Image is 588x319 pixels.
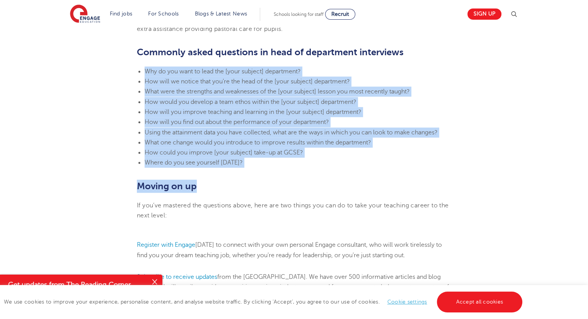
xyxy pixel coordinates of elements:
[331,11,349,17] span: Recruit
[387,299,427,305] a: Cookie settings
[145,88,410,95] span: What were the strengths and weaknesses of the [your subject] lesson you most recently taught?
[70,5,100,24] img: Engage Education
[145,149,303,156] span: How could you improve [your subject] take-up at GCSE?
[147,275,162,290] button: Close
[274,12,324,17] span: Schools looking for staff
[467,8,501,20] a: Sign up
[145,129,438,136] span: Using the attainment data you have collected, what are the ways in which you can look to make cha...
[110,11,133,17] a: Find jobs
[137,241,195,248] a: Register with Engage
[137,202,448,219] span: If you’ve mastered the questions above, here are two things you can do to take your teaching care...
[145,98,356,105] span: How would you develop a team ethos within the [your subject] department?
[137,46,451,59] h2: Commonly asked questions in head of department interviews
[437,292,523,312] a: Accept all cookies
[137,181,197,192] b: Moving on up
[148,11,179,17] a: For Schools
[137,273,217,280] a: Subscribe to receive updates
[137,241,442,258] span: [DATE] to connect with your own personal Engage consultant, who will work tirelessly to find you ...
[195,11,247,17] a: Blogs & Latest News
[8,280,146,290] h4: Get updates from The Reading Corner
[145,78,350,85] span: How will we notice that you’re the head of the [your subject] department?
[325,9,355,20] a: Recruit
[145,159,243,166] span: Where do you see yourself [DATE]?
[145,68,301,75] span: Why do you want to lead the [your subject] department?
[145,119,329,126] span: How will you find out about the performance of your department?
[145,109,361,115] span: How will you improve teaching and learning in the [your subject] department?
[145,139,371,146] span: What one change would you introduce to improve results within the department?
[137,273,449,301] span: from the [GEOGRAPHIC_DATA]. We have over 500 informative articles and blog posts, and will email ...
[4,299,524,305] span: We use cookies to improve your experience, personalise content, and analyse website traffic. By c...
